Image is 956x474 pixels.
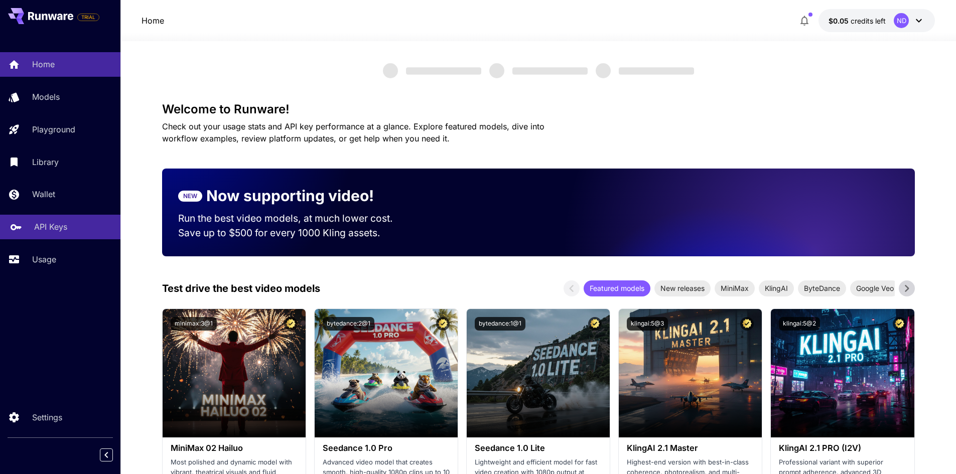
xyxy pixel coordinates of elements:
[798,283,846,293] span: ByteDance
[171,317,217,331] button: minimax:3@1
[475,317,525,331] button: bytedance:1@1
[171,443,298,453] h3: MiniMax 02 Hailuo
[851,17,886,25] span: credits left
[894,13,909,28] div: ND
[467,309,610,437] img: alt
[627,317,668,331] button: klingai:5@3
[315,309,458,437] img: alt
[850,280,900,296] div: Google Veo
[654,283,711,293] span: New releases
[162,102,915,116] h3: Welcome to Runware!
[162,121,544,143] span: Check out your usage stats and API key performance at a glance. Explore featured models, dive int...
[715,280,755,296] div: MiniMax
[77,11,99,23] span: Add your payment card to enable full platform functionality.
[829,16,886,26] div: $0.05
[34,221,67,233] p: API Keys
[32,123,75,135] p: Playground
[798,280,846,296] div: ByteDance
[32,411,62,423] p: Settings
[142,15,164,27] nav: breadcrumb
[32,253,56,265] p: Usage
[284,317,298,331] button: Certified Model – Vetted for best performance and includes a commercial license.
[32,188,55,200] p: Wallet
[162,281,320,296] p: Test drive the best video models
[715,283,755,293] span: MiniMax
[323,317,374,331] button: bytedance:2@1
[779,317,820,331] button: klingai:5@2
[78,14,99,21] span: TRIAL
[850,283,900,293] span: Google Veo
[206,185,374,207] p: Now supporting video!
[107,446,120,464] div: Collapse sidebar
[32,58,55,70] p: Home
[183,192,197,201] p: NEW
[100,448,113,461] button: Collapse sidebar
[588,317,602,331] button: Certified Model – Vetted for best performance and includes a commercial license.
[323,443,450,453] h3: Seedance 1.0 Pro
[32,91,60,103] p: Models
[740,317,754,331] button: Certified Model – Vetted for best performance and includes a commercial license.
[178,226,412,240] p: Save up to $500 for every 1000 Kling assets.
[771,309,914,437] img: alt
[178,211,412,226] p: Run the best video models, at much lower cost.
[818,9,935,32] button: $0.05ND
[759,283,794,293] span: KlingAI
[893,317,906,331] button: Certified Model – Vetted for best performance and includes a commercial license.
[779,443,906,453] h3: KlingAI 2.1 PRO (I2V)
[759,280,794,296] div: KlingAI
[654,280,711,296] div: New releases
[829,17,851,25] span: $0.05
[163,309,306,437] img: alt
[584,283,650,293] span: Featured models
[32,156,59,168] p: Library
[619,309,762,437] img: alt
[436,317,450,331] button: Certified Model – Vetted for best performance and includes a commercial license.
[475,443,602,453] h3: Seedance 1.0 Lite
[142,15,164,27] a: Home
[627,443,754,453] h3: KlingAI 2.1 Master
[584,280,650,296] div: Featured models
